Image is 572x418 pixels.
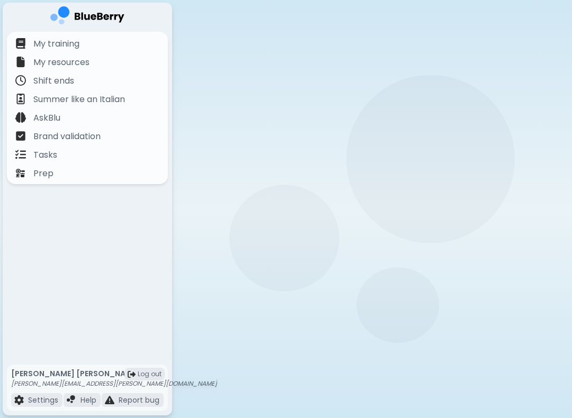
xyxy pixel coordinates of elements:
[15,168,26,178] img: file icon
[105,395,114,405] img: file icon
[33,56,90,69] p: My resources
[15,112,26,123] img: file icon
[11,369,217,378] p: [PERSON_NAME] [PERSON_NAME]
[15,94,26,104] img: file icon
[33,93,125,106] p: Summer like an Italian
[11,379,217,388] p: [PERSON_NAME][EMAIL_ADDRESS][PERSON_NAME][DOMAIN_NAME]
[81,395,96,405] p: Help
[33,75,74,87] p: Shift ends
[67,395,76,405] img: file icon
[15,75,26,86] img: file icon
[119,395,159,405] p: Report bug
[128,370,136,378] img: logout
[15,149,26,160] img: file icon
[15,57,26,67] img: file icon
[33,149,57,161] p: Tasks
[14,395,24,405] img: file icon
[33,38,79,50] p: My training
[15,38,26,49] img: file icon
[138,370,162,378] span: Log out
[33,130,101,143] p: Brand validation
[15,131,26,141] img: file icon
[50,6,124,28] img: company logo
[33,112,60,124] p: AskBlu
[33,167,53,180] p: Prep
[28,395,58,405] p: Settings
